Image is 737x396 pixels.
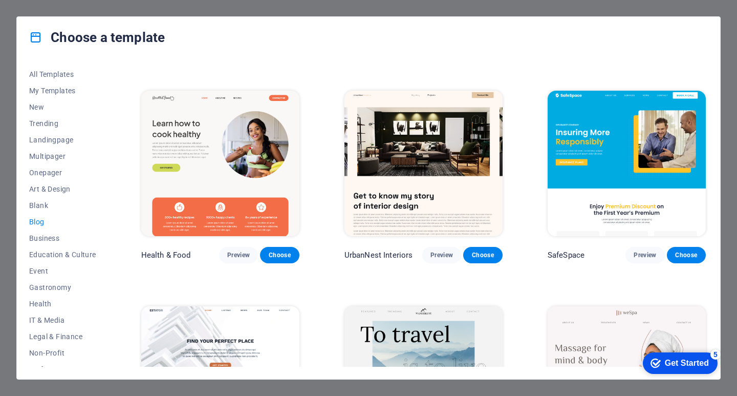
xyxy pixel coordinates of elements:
[29,279,96,296] button: Gastronomy
[29,169,96,177] span: Onepager
[675,251,698,259] span: Choose
[463,247,502,263] button: Choose
[260,247,299,263] button: Choose
[29,115,96,132] button: Trending
[625,247,664,263] button: Preview
[29,365,96,373] span: Performance
[141,91,299,237] img: Health & Food
[227,251,250,259] span: Preview
[29,214,96,230] button: Blog
[29,99,96,115] button: New
[29,148,96,164] button: Multipager
[29,328,96,345] button: Legal & Finance
[29,66,96,82] button: All Templates
[29,345,96,361] button: Non-Profit
[29,197,96,214] button: Blank
[30,11,74,20] div: Get Started
[29,82,96,99] button: My Templates
[76,2,86,12] div: 5
[29,349,96,357] span: Non-Profit
[29,230,96,246] button: Business
[29,136,96,144] span: Landingpage
[548,91,706,237] img: SafeSpace
[29,119,96,128] span: Trending
[29,70,96,78] span: All Templates
[29,251,96,259] span: Education & Culture
[29,267,96,275] span: Event
[634,251,656,259] span: Preview
[8,5,83,27] div: Get Started 5 items remaining, 0% complete
[29,201,96,210] span: Blank
[29,29,165,46] h4: Choose a template
[344,250,413,260] p: UrbanNest Interiors
[667,247,706,263] button: Choose
[430,251,453,259] span: Preview
[268,251,291,259] span: Choose
[29,103,96,111] span: New
[29,132,96,148] button: Landingpage
[29,361,96,378] button: Performance
[29,185,96,193] span: Art & Design
[141,250,191,260] p: Health & Food
[29,234,96,242] span: Business
[29,164,96,181] button: Onepager
[548,250,584,260] p: SafeSpace
[29,332,96,341] span: Legal & Finance
[422,247,461,263] button: Preview
[29,263,96,279] button: Event
[29,312,96,328] button: IT & Media
[29,283,96,291] span: Gastronomy
[29,316,96,324] span: IT & Media
[29,218,96,226] span: Blog
[219,247,258,263] button: Preview
[29,87,96,95] span: My Templates
[29,246,96,263] button: Education & Culture
[471,251,494,259] span: Choose
[29,152,96,160] span: Multipager
[29,181,96,197] button: Art & Design
[344,91,503,237] img: UrbanNest Interiors
[29,300,96,308] span: Health
[29,296,96,312] button: Health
